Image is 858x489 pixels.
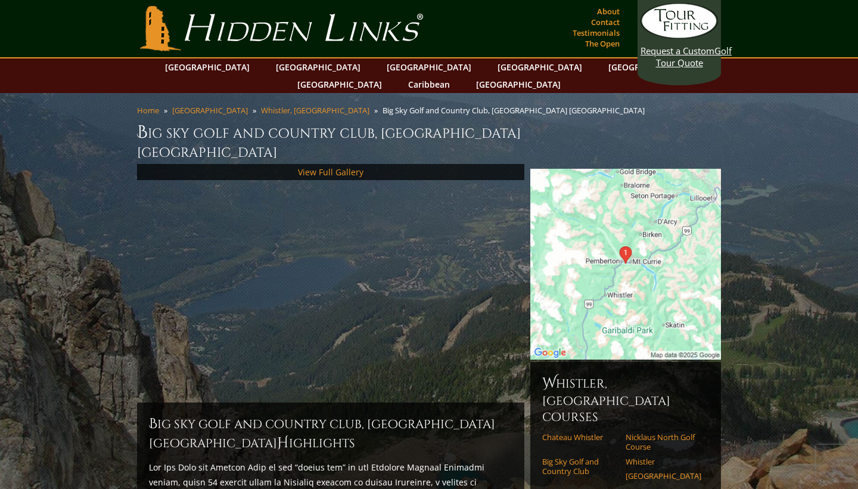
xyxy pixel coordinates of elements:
[530,169,721,360] img: Google Map of 1690 Airport Road, Pemberton, BC V0N 2L3, Canada
[594,3,623,20] a: About
[542,432,618,442] a: Chateau Whistler
[261,105,369,116] a: Whistler, [GEOGRAPHIC_DATA]
[542,374,709,425] h6: Whistler, [GEOGRAPHIC_DATA] Courses
[588,14,623,30] a: Contact
[641,3,718,69] a: Request a CustomGolf Tour Quote
[383,105,649,116] li: Big Sky Golf and Country Club, [GEOGRAPHIC_DATA] [GEOGRAPHIC_DATA]
[270,58,366,76] a: [GEOGRAPHIC_DATA]
[626,471,701,481] a: [GEOGRAPHIC_DATA]
[492,58,588,76] a: [GEOGRAPHIC_DATA]
[402,76,456,93] a: Caribbean
[626,432,701,452] a: Nicklaus North Golf Course
[298,166,363,178] a: View Full Gallery
[582,35,623,52] a: The Open
[159,58,256,76] a: [GEOGRAPHIC_DATA]
[172,105,248,116] a: [GEOGRAPHIC_DATA]
[542,457,618,476] a: Big Sky Golf and Country Club
[291,76,388,93] a: [GEOGRAPHIC_DATA]
[626,457,701,466] a: Whistler
[381,58,477,76] a: [GEOGRAPHIC_DATA]
[277,434,289,453] span: H
[470,76,567,93] a: [GEOGRAPHIC_DATA]
[149,414,512,453] h2: Big Sky Golf and Country Club, [GEOGRAPHIC_DATA] [GEOGRAPHIC_DATA] ighlights
[137,120,721,162] h1: Big Sky Golf and Country Club, [GEOGRAPHIC_DATA] [GEOGRAPHIC_DATA]
[641,45,714,57] span: Request a Custom
[570,24,623,41] a: Testimonials
[137,105,159,116] a: Home
[602,58,699,76] a: [GEOGRAPHIC_DATA]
